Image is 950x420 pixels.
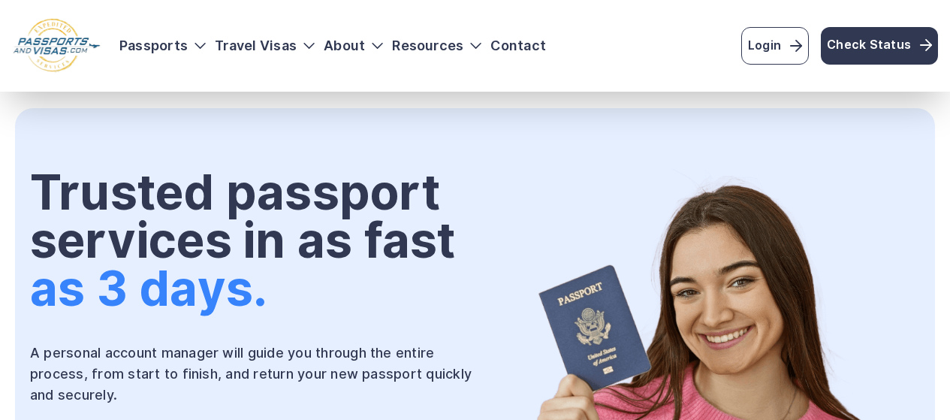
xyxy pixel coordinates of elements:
h1: Trusted passport services in as fast [30,168,472,313]
h3: Travel Visas [215,38,315,53]
h3: Resources [392,38,481,53]
a: About [324,38,365,53]
img: Logo [12,18,101,74]
span: Check Status [827,36,932,54]
span: Login [748,37,802,55]
a: Contact [490,38,546,53]
span: as 3 days. [30,259,267,317]
h3: Passports [119,38,206,53]
a: Check Status [821,27,938,65]
a: Login [741,27,809,65]
p: A personal account manager will guide you through the entire process, from start to finish, and r... [30,343,472,406]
